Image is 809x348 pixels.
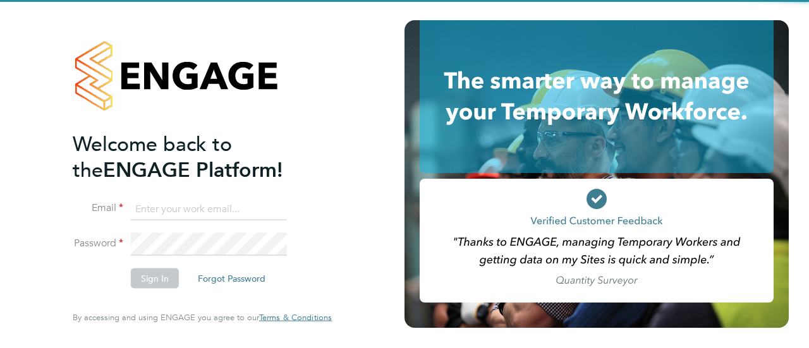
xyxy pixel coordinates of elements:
[73,312,332,323] span: By accessing and using ENGAGE you agree to our
[73,237,123,250] label: Password
[188,268,276,289] button: Forgot Password
[131,198,287,220] input: Enter your work email...
[259,313,332,323] a: Terms & Conditions
[259,312,332,323] span: Terms & Conditions
[73,131,319,183] h2: ENGAGE Platform!
[131,268,179,289] button: Sign In
[73,131,232,182] span: Welcome back to the
[73,201,123,215] label: Email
